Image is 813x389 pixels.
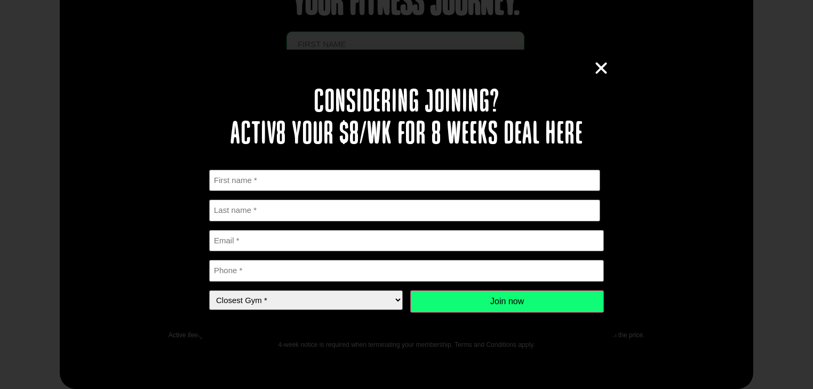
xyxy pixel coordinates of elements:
[209,200,600,221] input: Last name *
[209,87,604,151] h2: Considering joining? Activ8 your $8/wk for 8 weeks deal here
[593,60,609,76] a: Close
[209,230,604,252] input: Email *
[410,290,604,313] input: Join now
[209,170,600,192] input: First name *
[209,260,604,282] input: Phone *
